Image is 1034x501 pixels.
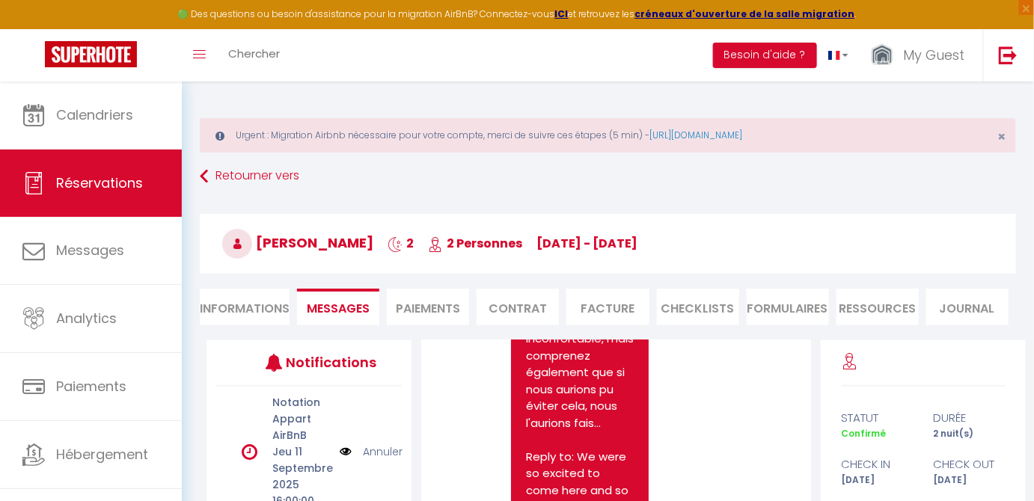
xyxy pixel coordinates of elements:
span: 2 [388,235,414,252]
a: ... My Guest [860,29,983,82]
span: Chercher [228,46,280,61]
p: Notation Appart AirBnB [272,394,330,443]
span: Calendriers [56,105,133,124]
button: Close [998,130,1006,144]
li: Contrat [477,289,559,325]
span: [PERSON_NAME] [222,233,373,252]
li: Facture [566,289,649,325]
span: × [998,127,1006,146]
span: Confirmé [842,427,887,440]
img: logout [999,46,1018,64]
span: 2 Personnes [428,235,522,252]
a: Annuler [363,443,403,460]
a: Retourner vers [200,163,1016,190]
div: 2 nuit(s) [923,427,1015,441]
h3: Notifications [286,345,363,379]
li: Journal [926,289,1009,325]
div: [DATE] [923,473,1015,488]
button: Ouvrir le widget de chat LiveChat [12,6,57,51]
span: Réservations [56,173,143,192]
button: Besoin d'aide ? [713,43,817,68]
a: ICI [555,7,569,20]
img: NO IMAGE [340,443,352,460]
div: check in [832,455,924,473]
div: Urgent : Migration Airbnb nécessaire pour votre compte, merci de suivre ces étapes (5 min) - [200,118,1016,153]
span: Hébergement [56,445,148,464]
span: Analytics [56,309,117,328]
li: CHECKLISTS [657,289,739,325]
span: Messages [307,300,370,317]
div: durée [923,409,1015,427]
li: Ressources [836,289,919,325]
div: [DATE] [832,473,924,488]
a: créneaux d'ouverture de la salle migration [635,7,855,20]
span: My Guest [903,46,964,64]
li: FORMULAIRES [747,289,829,325]
a: [URL][DOMAIN_NAME] [649,129,742,141]
span: Messages [56,241,124,259]
a: Chercher [217,29,291,82]
span: [DATE] - [DATE] [536,235,637,252]
li: Paiements [387,289,469,325]
img: ... [871,43,893,69]
li: Informations [200,289,290,325]
div: check out [923,455,1015,473]
div: statut [832,409,924,427]
img: Super Booking [45,41,137,67]
span: Paiements [56,377,126,396]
